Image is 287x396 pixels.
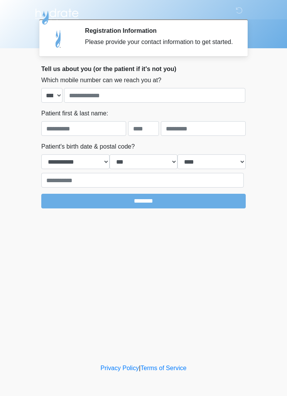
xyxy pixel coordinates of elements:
div: Please provide your contact information to get started. [85,37,234,47]
img: Agent Avatar [47,27,70,50]
a: Terms of Service [140,365,186,371]
a: | [139,365,140,371]
img: Hydrate IV Bar - Scottsdale Logo [34,6,80,25]
label: Patient's birth date & postal code? [41,142,135,151]
label: Patient first & last name: [41,109,108,118]
label: Which mobile number can we reach you at? [41,76,161,85]
a: Privacy Policy [101,365,139,371]
h2: Tell us about you (or the patient if it's not you) [41,65,246,73]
